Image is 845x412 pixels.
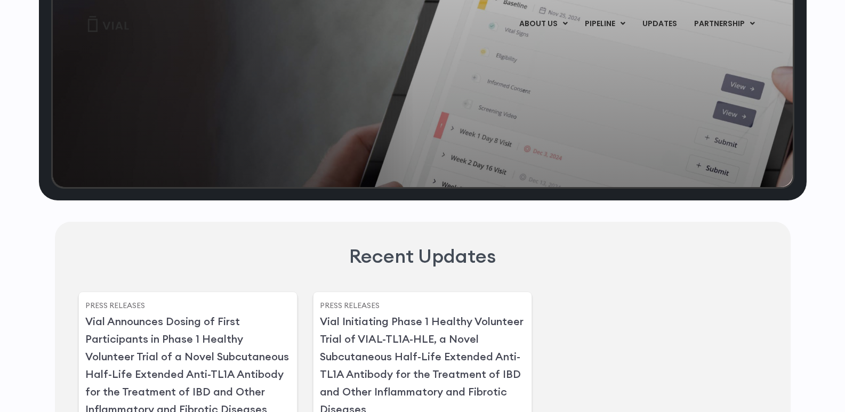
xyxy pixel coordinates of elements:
[349,243,496,269] h2: Recent Updates
[576,15,633,33] a: PIPELINEMenu Toggle
[634,15,685,33] a: UPDATES
[320,301,380,310] a: Press Releases
[511,15,576,33] a: ABOUT USMenu Toggle
[686,15,763,33] a: PARTNERSHIPMenu Toggle
[85,301,145,310] a: Press Releases
[87,16,130,32] img: Vial Logo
